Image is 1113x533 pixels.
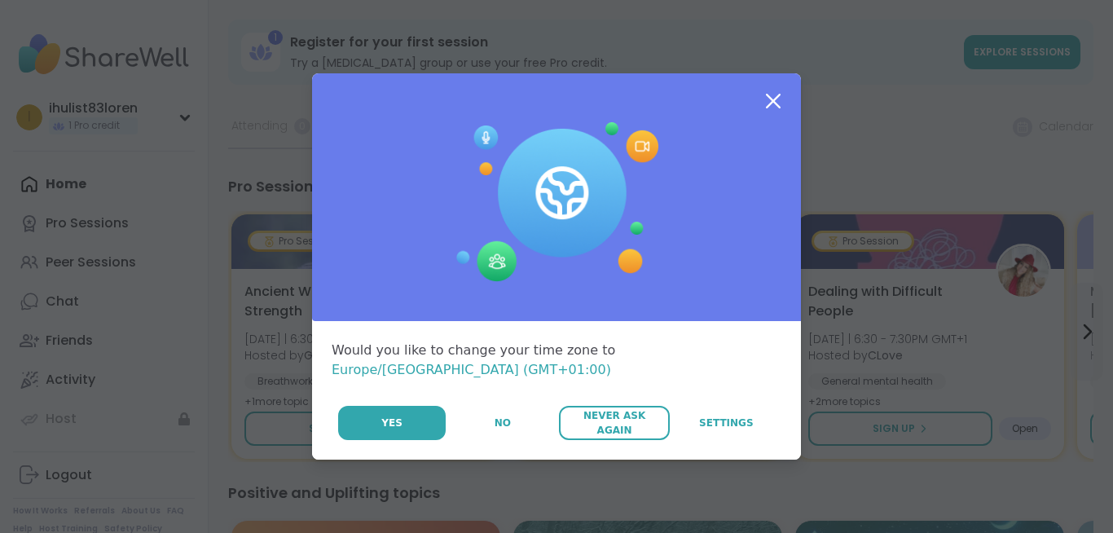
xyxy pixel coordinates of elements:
img: Session Experience [455,122,658,282]
button: Yes [338,406,446,440]
span: Never Ask Again [567,408,661,438]
span: Settings [699,416,754,430]
span: Europe/[GEOGRAPHIC_DATA] (GMT+01:00) [332,362,611,377]
button: Never Ask Again [559,406,669,440]
a: Settings [671,406,781,440]
div: Would you like to change your time zone to [332,341,781,380]
span: No [495,416,511,430]
button: No [447,406,557,440]
span: Yes [381,416,403,430]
